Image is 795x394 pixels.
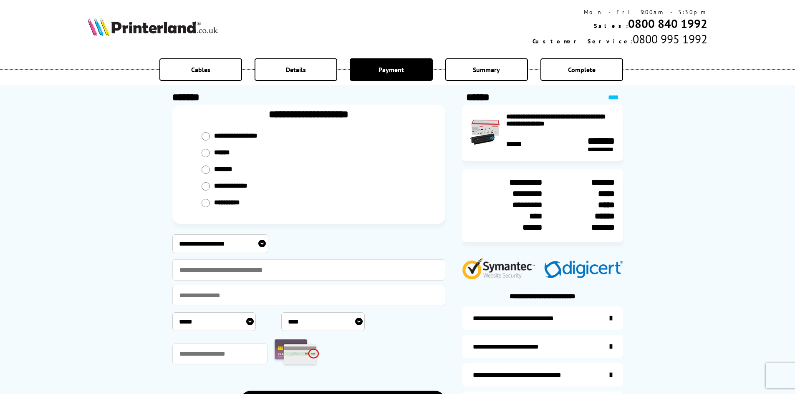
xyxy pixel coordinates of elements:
[88,18,218,36] img: Printerland Logo
[628,16,707,31] a: 0800 840 1992
[462,306,623,330] a: additional-ink
[473,65,500,74] span: Summary
[462,335,623,358] a: items-arrive
[533,8,707,16] div: Mon - Fri 9:00am - 5:30pm
[633,31,707,47] span: 0800 995 1992
[379,65,404,74] span: Payment
[594,22,628,30] span: Sales:
[462,363,623,386] a: additional-cables
[568,65,596,74] span: Complete
[286,65,306,74] span: Details
[191,65,210,74] span: Cables
[533,38,633,45] span: Customer Service:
